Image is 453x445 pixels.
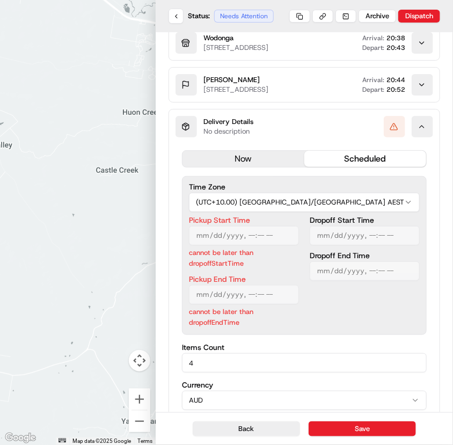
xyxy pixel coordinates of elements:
img: Nash [11,11,32,32]
span: Map data ©2025 Google [72,438,131,444]
a: Powered byPylon [76,181,130,190]
button: Delivery DetailsNo description [169,110,440,144]
span: [STREET_ADDRESS] [203,85,268,94]
label: Time Zone [189,183,420,191]
span: Arrival: [362,34,384,42]
div: Start new chat [36,103,176,113]
button: now [182,151,304,167]
button: Save [309,421,416,436]
img: Google [3,431,38,445]
span: 20:43 [386,43,405,52]
p: Welcome 👋 [11,43,195,60]
p: cannot be later than dropoffStartTime [189,247,299,269]
input: Got a question? Start typing here... [28,69,193,81]
label: Dropoff End Time [310,252,420,259]
button: Zoom in [129,389,150,410]
span: Depart: [362,85,384,94]
button: scheduled [304,151,426,167]
a: 📗Knowledge Base [6,151,86,171]
span: API Documentation [101,156,172,166]
button: Archive [359,10,396,23]
h3: Wodonga [203,33,268,43]
h3: Delivery Details [203,117,253,127]
span: 20:52 [386,85,405,94]
button: Wodonga[STREET_ADDRESS]Arrival:20:38Depart:20:43 [169,26,440,60]
div: 💻 [91,157,99,165]
button: Back [193,421,300,436]
a: 💻API Documentation [86,151,177,171]
label: Pickup Start Time [189,216,299,224]
span: Depart: [362,43,384,52]
span: Knowledge Base [21,156,82,166]
label: Dropoff Start Time [310,216,420,224]
input: Enter items count [182,353,427,373]
span: [STREET_ADDRESS] [203,43,268,52]
a: Terms (opens in new tab) [137,438,152,444]
button: Zoom out [129,411,150,432]
button: Keyboard shortcuts [59,438,66,443]
span: Pylon [107,182,130,190]
img: 1736555255976-a54dd68f-1ca7-489b-9aae-adbdc363a1c4 [11,103,30,122]
button: Map camera controls [129,350,150,371]
label: Items Count [182,344,427,351]
label: Currency [182,381,427,389]
div: 📗 [11,157,19,165]
span: 20:38 [386,34,405,42]
button: [PERSON_NAME][STREET_ADDRESS]Arrival:20:44Depart:20:52 [169,68,440,102]
label: Pickup End Time [189,275,299,283]
div: Status: [169,9,277,24]
a: Open this area in Google Maps (opens a new window) [3,431,38,445]
h3: [PERSON_NAME] [203,75,268,85]
span: Arrival: [362,76,384,84]
span: 20:44 [386,76,405,84]
div: Needs Attention [214,10,274,23]
p: cannot be later than dropoffEndTime [189,307,299,328]
button: Dispatch [398,10,440,23]
span: No description [203,127,253,136]
button: Start new chat [182,106,195,119]
div: We're available if you need us! [36,113,136,122]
